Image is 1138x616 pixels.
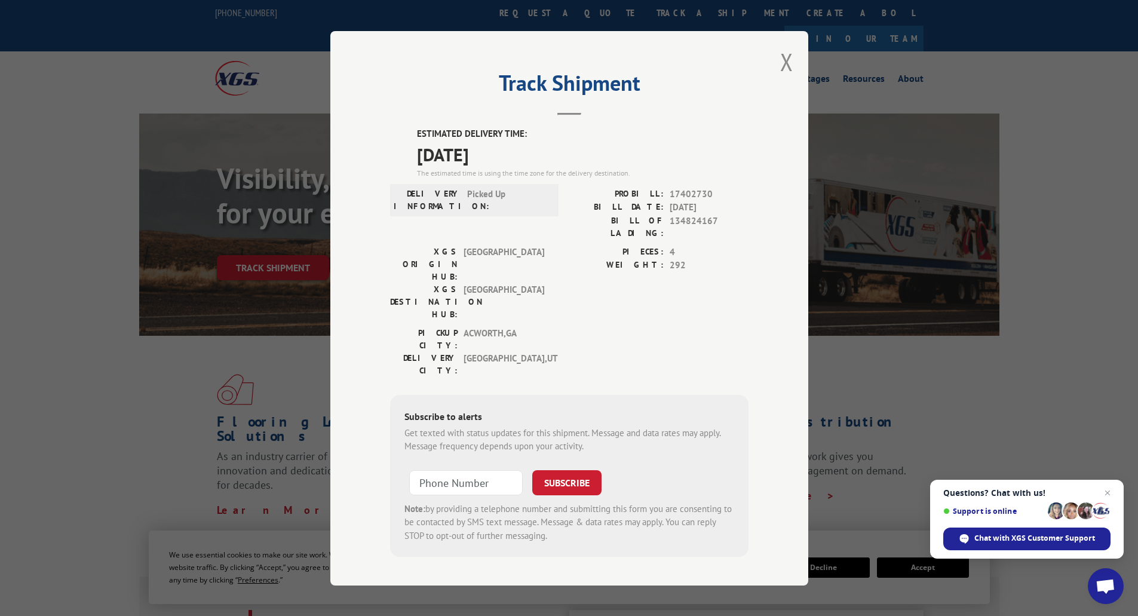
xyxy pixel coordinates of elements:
[943,507,1044,516] span: Support is online
[417,140,749,167] span: [DATE]
[569,201,664,214] label: BILL DATE:
[464,351,544,376] span: [GEOGRAPHIC_DATA] , UT
[670,201,749,214] span: [DATE]
[780,46,793,78] button: Close modal
[1088,568,1124,604] div: Open chat
[464,326,544,351] span: ACWORTH , GA
[670,214,749,239] span: 134824167
[404,502,425,514] strong: Note:
[569,187,664,201] label: PROBILL:
[943,488,1111,498] span: Questions? Chat with us!
[670,259,749,272] span: 292
[404,426,734,453] div: Get texted with status updates for this shipment. Message and data rates may apply. Message frequ...
[464,283,544,320] span: [GEOGRAPHIC_DATA]
[464,245,544,283] span: [GEOGRAPHIC_DATA]
[670,245,749,259] span: 4
[943,528,1111,550] div: Chat with XGS Customer Support
[569,245,664,259] label: PIECES:
[390,75,749,97] h2: Track Shipment
[569,214,664,239] label: BILL OF LADING:
[390,326,458,351] label: PICKUP CITY:
[532,470,602,495] button: SUBSCRIBE
[404,502,734,543] div: by providing a telephone number and submitting this form you are consenting to be contacted by SM...
[390,283,458,320] label: XGS DESTINATION HUB:
[390,245,458,283] label: XGS ORIGIN HUB:
[1100,486,1115,500] span: Close chat
[417,167,749,178] div: The estimated time is using the time zone for the delivery destination.
[569,259,664,272] label: WEIGHT:
[974,533,1095,544] span: Chat with XGS Customer Support
[417,127,749,141] label: ESTIMATED DELIVERY TIME:
[670,187,749,201] span: 17402730
[390,351,458,376] label: DELIVERY CITY:
[409,470,523,495] input: Phone Number
[467,187,548,212] span: Picked Up
[404,409,734,426] div: Subscribe to alerts
[394,187,461,212] label: DELIVERY INFORMATION:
